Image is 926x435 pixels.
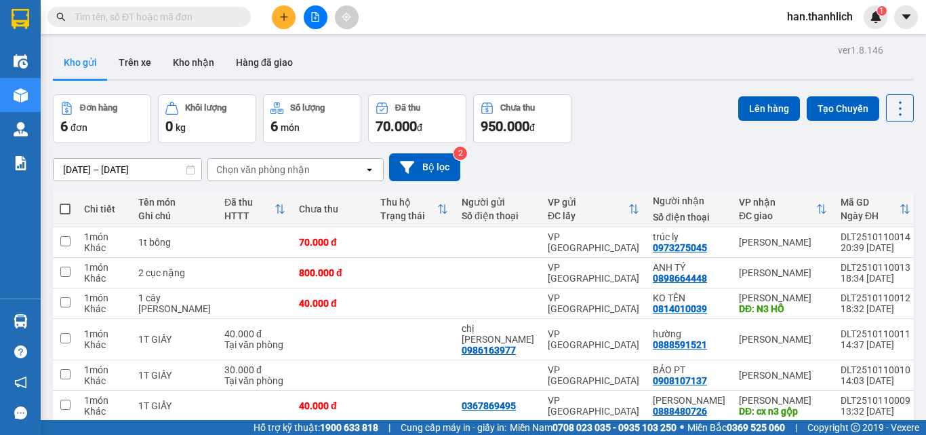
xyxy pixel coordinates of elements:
[653,395,725,406] div: VY KHANG
[84,328,125,339] div: 1 món
[838,43,883,58] div: ver 1.8.146
[548,364,639,386] div: VP [GEOGRAPHIC_DATA]
[529,122,535,133] span: đ
[548,328,639,350] div: VP [GEOGRAPHIC_DATA]
[739,406,827,417] div: DĐ: cx n3 gộp
[272,5,296,29] button: plus
[738,96,800,121] button: Lên hàng
[279,12,289,22] span: plus
[653,231,725,242] div: trúc ly
[417,122,422,133] span: đ
[224,210,275,221] div: HTTT
[894,5,918,29] button: caret-down
[84,204,125,214] div: Chi tiết
[841,328,910,339] div: DLT2510110011
[138,400,211,411] div: 1T GIẤY
[739,267,827,278] div: [PERSON_NAME]
[14,54,28,69] img: warehouse-icon
[224,339,285,350] div: Tại văn phòng
[281,122,300,133] span: món
[80,103,117,113] div: Đơn hàng
[75,10,235,24] input: Tìm tên, số ĐT hoặc mã đơn
[687,420,785,435] span: Miền Bắc
[841,375,910,386] div: 14:03 [DATE]
[879,6,884,16] span: 1
[739,334,827,345] div: [PERSON_NAME]
[653,375,707,386] div: 0908107137
[224,197,275,208] div: Đã thu
[138,197,211,208] div: Tên món
[389,153,460,181] button: Bộ lọc
[462,345,516,356] div: 0986163977
[54,159,201,181] input: Select a date range.
[84,406,125,417] div: Khác
[12,9,29,29] img: logo-vxr
[462,400,516,411] div: 0367869495
[84,292,125,303] div: 1 món
[510,420,677,435] span: Miền Nam
[53,46,108,79] button: Kho gửi
[84,375,125,386] div: Khác
[270,118,278,134] span: 6
[653,328,725,339] div: hường
[84,262,125,273] div: 1 món
[138,267,211,278] div: 2 cục nặng
[224,375,285,386] div: Tại văn phòng
[462,197,534,208] div: Người gửi
[84,242,125,253] div: Khác
[310,12,320,22] span: file-add
[739,370,827,381] div: [PERSON_NAME]
[739,292,827,303] div: [PERSON_NAME]
[841,197,900,208] div: Mã GD
[795,420,797,435] span: |
[60,118,68,134] span: 6
[380,197,437,208] div: Thu hộ
[162,46,225,79] button: Kho nhận
[739,237,827,248] div: [PERSON_NAME]
[165,118,173,134] span: 0
[841,339,910,350] div: 14:37 [DATE]
[739,197,816,208] div: VP nhận
[653,273,707,284] div: 0898664448
[299,400,367,411] div: 40.000 đ
[216,163,310,176] div: Chọn văn phòng nhận
[776,8,864,25] span: han.thanhlich
[653,303,707,314] div: 0814010039
[877,6,887,16] sup: 1
[541,191,646,227] th: Toggle SortBy
[374,191,455,227] th: Toggle SortBy
[653,212,725,223] div: Số điện thoại
[851,423,860,432] span: copyright
[680,425,684,430] span: ⚪️
[462,210,534,221] div: Số điện thoại
[653,262,725,273] div: ANH TÝ
[548,292,639,314] div: VP [GEOGRAPHIC_DATA]
[320,422,378,433] strong: 1900 633 818
[462,323,534,345] div: chị lan
[739,303,827,314] div: DĐ: N3 HỒ
[176,122,186,133] span: kg
[548,262,639,284] div: VP [GEOGRAPHIC_DATA]
[500,103,535,113] div: Chưa thu
[841,231,910,242] div: DLT2510110014
[727,422,785,433] strong: 0369 525 060
[368,94,466,143] button: Đã thu70.000đ
[653,195,725,206] div: Người nhận
[653,339,707,350] div: 0888591521
[218,191,292,227] th: Toggle SortBy
[454,147,467,160] sup: 2
[335,5,359,29] button: aim
[841,210,900,221] div: Ngày ĐH
[138,292,211,314] div: 1 cây bánh tráng
[364,164,375,175] svg: open
[84,364,125,375] div: 1 món
[342,12,351,22] span: aim
[14,406,27,419] span: message
[53,94,151,143] button: Đơn hàng6đơn
[900,11,912,23] span: caret-down
[548,197,628,208] div: VP gửi
[834,191,917,227] th: Toggle SortBy
[224,364,285,375] div: 30.000 đ
[653,292,725,303] div: KO TÊN
[376,118,417,134] span: 70.000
